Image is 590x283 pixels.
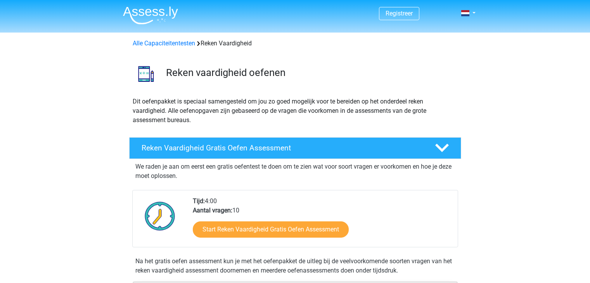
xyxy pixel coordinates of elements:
a: Reken Vaardigheid Gratis Oefen Assessment [126,137,464,159]
a: Registreer [386,10,413,17]
div: 4:00 10 [187,197,457,247]
a: Alle Capaciteitentesten [133,40,195,47]
img: reken vaardigheid [130,57,163,90]
p: We raden je aan om eerst een gratis oefentest te doen om te zien wat voor soort vragen er voorkom... [135,162,455,181]
img: Assessly [123,6,178,24]
a: Start Reken Vaardigheid Gratis Oefen Assessment [193,221,349,238]
img: Klok [140,197,180,235]
b: Tijd: [193,197,205,205]
div: Reken Vaardigheid [130,39,461,48]
b: Aantal vragen: [193,207,232,214]
div: Na het gratis oefen assessment kun je met het oefenpakket de uitleg bij de veelvoorkomende soorte... [132,257,458,275]
h4: Reken Vaardigheid Gratis Oefen Assessment [142,143,422,152]
p: Dit oefenpakket is speciaal samengesteld om jou zo goed mogelijk voor te bereiden op het onderdee... [133,97,458,125]
h3: Reken vaardigheid oefenen [166,67,455,79]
